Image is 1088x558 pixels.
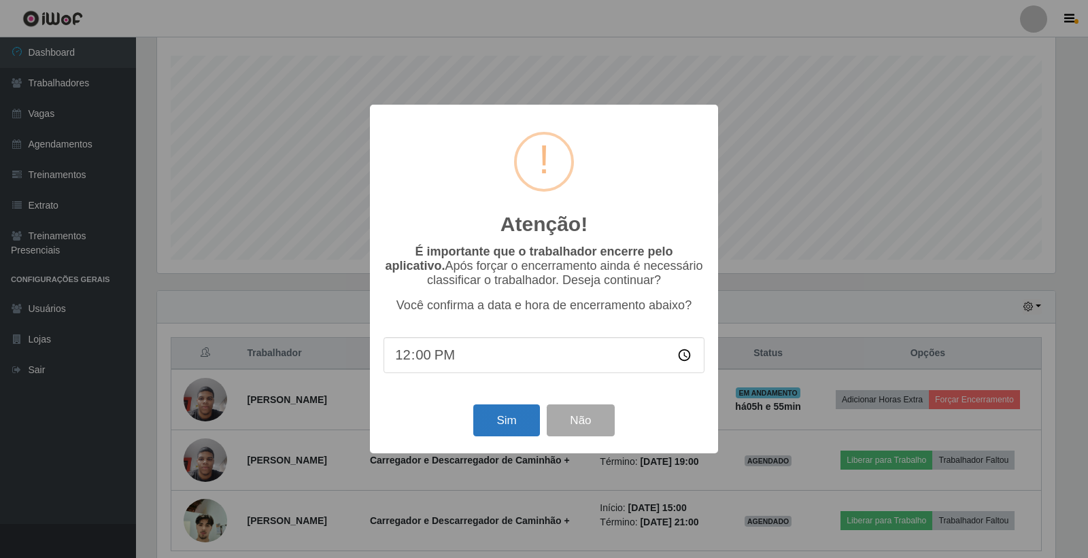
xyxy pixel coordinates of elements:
[500,212,588,237] h2: Atenção!
[384,298,704,313] p: Você confirma a data e hora de encerramento abaixo?
[547,404,614,436] button: Não
[473,404,539,436] button: Sim
[385,245,673,273] b: É importante que o trabalhador encerre pelo aplicativo.
[384,245,704,287] p: Após forçar o encerramento ainda é necessário classificar o trabalhador. Deseja continuar?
